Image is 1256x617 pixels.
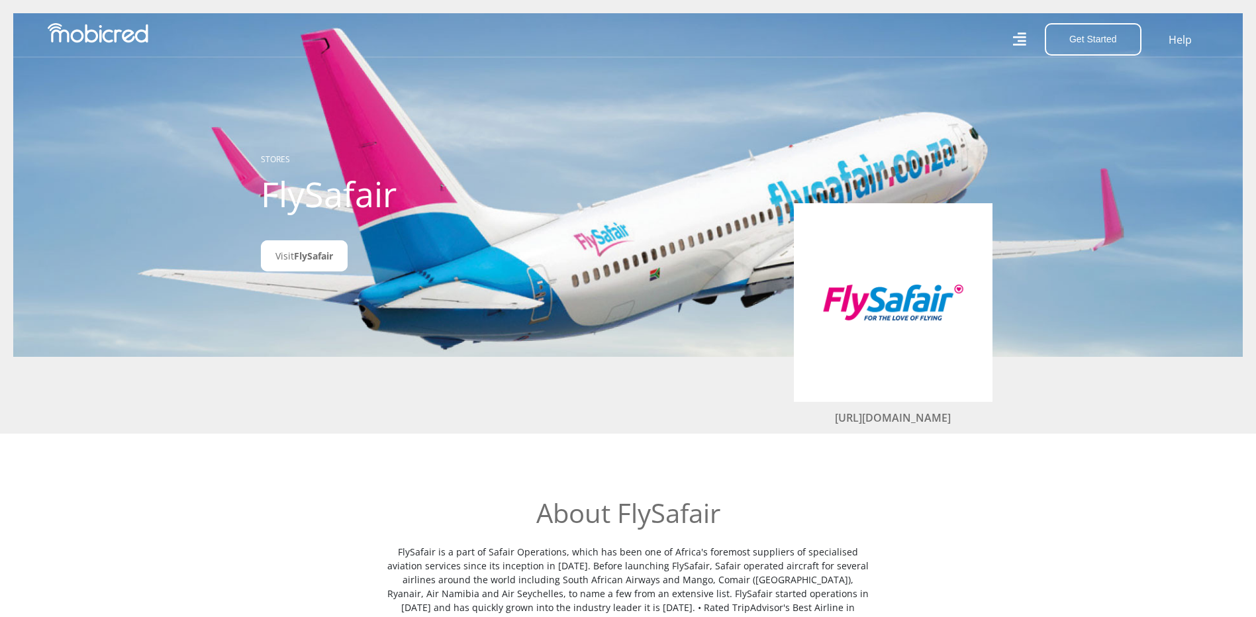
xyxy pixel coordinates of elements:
[261,240,348,271] a: VisitFlySafair
[294,250,333,262] span: FlySafair
[261,173,556,214] h1: FlySafair
[261,154,290,165] a: STORES
[814,223,973,382] img: FlySafair
[835,410,951,425] a: [URL][DOMAIN_NAME]
[1168,31,1192,48] a: Help
[1045,23,1141,56] button: Get Started
[48,23,148,43] img: Mobicred
[387,497,870,529] h2: About FlySafair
